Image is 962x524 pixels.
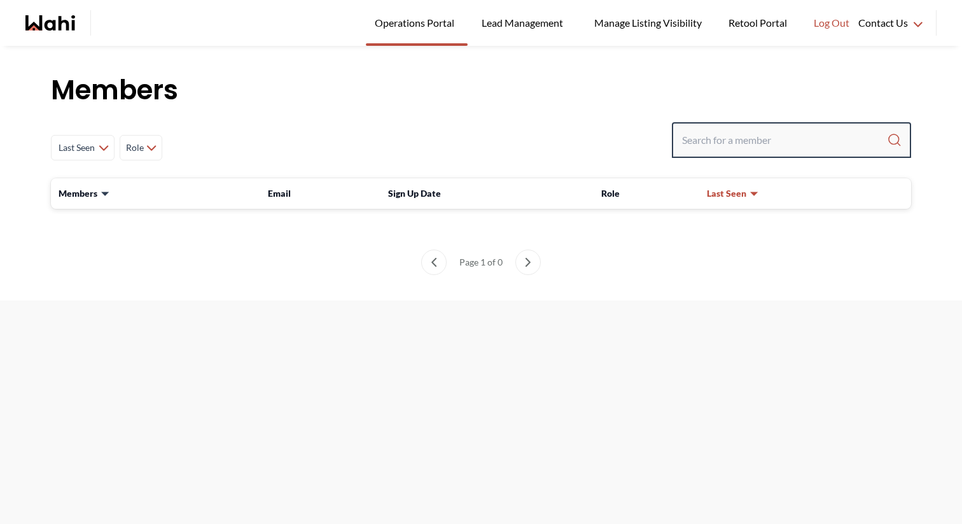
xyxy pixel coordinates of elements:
[59,187,97,200] span: Members
[515,250,541,275] button: next page
[268,188,291,199] span: Email
[51,250,911,275] nav: Members List pagination
[707,187,746,200] span: Last Seen
[125,136,144,159] span: Role
[590,15,706,31] span: Manage Listing Visibility
[482,15,568,31] span: Lead Management
[25,15,75,31] a: Wahi homepage
[601,188,620,199] span: Role
[728,15,791,31] span: Retool Portal
[707,187,759,200] button: Last Seen
[454,250,508,275] div: Page 1 of 0
[682,129,887,152] input: Search input
[375,15,459,31] span: Operations Portal
[59,187,110,200] button: Members
[388,188,441,199] span: Sign Up Date
[51,71,911,110] h1: Members
[57,136,96,159] span: Last Seen
[814,15,849,31] span: Log Out
[421,250,447,275] button: previous page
